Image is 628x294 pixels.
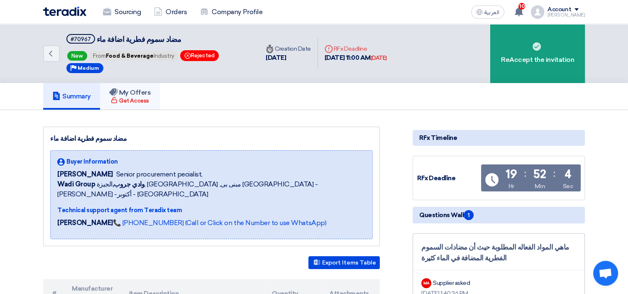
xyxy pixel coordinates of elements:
div: MA [421,278,431,288]
div: [DATE] [371,54,387,62]
div: : [553,166,555,181]
div: Get Access [111,97,149,105]
div: Sec [562,182,573,191]
h5: Summary [52,92,91,100]
div: #70967 [71,37,91,42]
a: Summary [43,83,100,110]
button: العربية [471,5,504,19]
div: RFx Deadline [417,174,479,183]
span: Senior procurement pecialist, [116,169,203,179]
span: [PERSON_NAME] [57,169,113,179]
span: Food & Beverage [106,53,154,59]
a: Sourcing [96,3,147,21]
span: 10 [518,3,525,10]
div: Min [534,182,545,191]
span: Rejected [180,50,219,61]
b: Wadi Group وادي جروب, [57,180,144,188]
span: مضاد سموم فطرية اضافة ماء [97,35,181,44]
a: 📞 [PHONE_NUMBER] (Call or Click on the Number to use WhatsApp) [113,219,326,227]
div: ReAccept the invitation [490,24,585,83]
strong: [PERSON_NAME] [57,219,113,227]
a: Orders [147,3,193,21]
div: ماهي المواد الفعاله المطلوبة حيث أن مضادات السموم الفطرية المضافة في الماء كثيرة [421,242,576,263]
a: My Offers Get Access [100,83,160,110]
div: [DATE] 11:00 AM [325,53,387,63]
div: [PERSON_NAME] [547,13,585,17]
span: New [67,51,87,61]
div: 52 [533,169,546,180]
div: RFx Timeline [413,130,585,146]
div: Technical support agent from Teradix team [57,206,366,215]
img: Teradix logo [43,7,86,16]
span: الجيزة, [GEOGRAPHIC_DATA] ,مبنى بى [GEOGRAPHIC_DATA] - [PERSON_NAME] -أكتوبر - [GEOGRAPHIC_DATA] [57,179,366,199]
button: Export Items Table [308,256,380,269]
div: [DATE] [266,53,311,63]
div: Account [547,6,571,13]
div: Supplier asked [433,279,470,287]
div: مضاد سموم فطرية اضافة ماء [50,134,373,144]
span: 1 [464,210,474,220]
span: From Industry [89,51,178,61]
div: : [524,166,526,181]
div: 19 [506,169,517,180]
div: Creation Date [266,44,311,53]
span: Questions Wall [419,210,474,220]
div: Hr [508,182,514,191]
span: Buyer Information [66,157,118,166]
h5: مضاد سموم فطرية اضافة ماء [66,34,220,44]
a: Company Profile [193,3,269,21]
span: العربية [484,10,499,15]
img: profile_test.png [531,5,544,19]
div: RFx Deadline [325,44,387,53]
span: Medium [78,65,99,71]
a: Open chat [593,261,618,286]
div: 4 [564,169,571,180]
h5: My Offers [109,88,151,97]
